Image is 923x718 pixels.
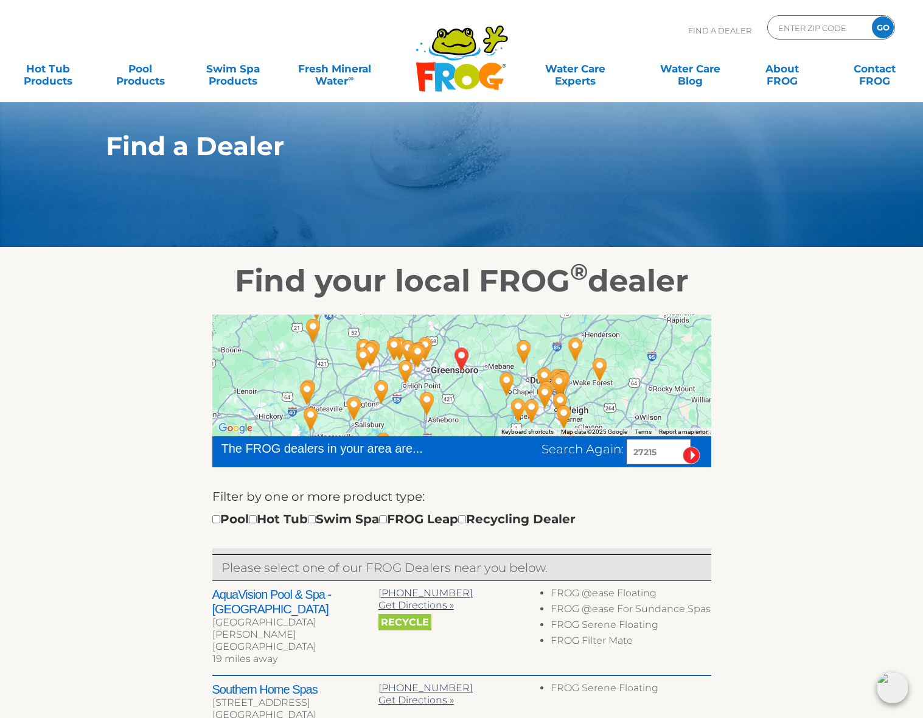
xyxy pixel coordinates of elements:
div: Jacuzzi Hot Tubs of the Triangle - 44 miles away. [518,394,546,427]
div: Everything Billiards & Spas - Winston Salem - 50 miles away. [349,343,377,375]
div: AquaVision Pool & Spa - High Point - 29 miles away. [392,355,420,388]
sup: ® [570,258,588,285]
div: Leslie's Poolmart, Inc. # 663 - 22 miles away. [404,339,432,372]
div: Holiday Pools of Winston Salem - 50 miles away. [350,334,378,367]
a: Water CareExperts [517,57,633,81]
input: Zip Code Form [777,19,859,37]
div: Atlantic Solutions, Inc. - 26 miles away. [493,368,521,400]
div: Fun Outdoor Living - Winston Salem - 45 miles away. [359,335,387,368]
a: Open this area in Google Maps (opens a new window) [215,420,256,436]
h1: Find a Dealer [106,131,761,161]
div: Paradise Pools and Spas - 82 miles away. [297,402,325,435]
sup: ∞ [348,74,354,83]
div: Backyard Leisure Hot Tubs & Pools - Kernersville - 32 miles away. [386,332,414,365]
div: Pool Store Of The Pines - 39 miles away. [504,394,532,427]
h2: Southern Home Spas [212,682,378,697]
div: Southern Home Spas - 22 miles away. [405,337,433,370]
span: Map data ©2025 Google [561,428,627,435]
div: Angell's Pools, Inc. - 44 miles away. [367,375,395,408]
div: Lake Norman Pool and Spa - 80 miles away. [293,377,321,410]
div: [GEOGRAPHIC_DATA][PERSON_NAME] [212,616,378,641]
div: Epic Hot Tubs & Swim Spas Store - 51 miles away. [545,369,573,402]
a: PoolProducts [105,57,176,81]
div: Parrot Bay Pools & Spas - Benson - 68 miles away. [554,425,582,458]
div: Charles Shuler Pool Company - 60 miles away. [340,392,368,425]
div: Paradise Pools & Spas - 23 miles away. [402,338,430,371]
span: Recycle [378,614,431,630]
a: [PHONE_NUMBER] [378,587,473,599]
div: The FROG dealers in your area are... [221,439,467,458]
li: FROG Filter Mate [551,635,711,650]
div: Rising Sun Pools & Spas - Garner - 60 miles away. [550,400,578,433]
div: UWHarrie Pool & Spa - 59 miles away. [369,428,397,461]
div: Foothills Pools & Spas - 76 miles away. [299,314,327,347]
div: Leslie's Poolmart, Inc. # 710 - 46 miles away. [531,380,559,413]
span: Search Again: [542,442,624,456]
div: Leslie's Poolmart, Inc. # 445 - 46 miles away. [357,338,385,371]
div: [GEOGRAPHIC_DATA] [212,641,378,653]
a: Terms [635,428,652,435]
a: Fresh MineralWater∞ [290,57,380,81]
div: [STREET_ADDRESS] [212,697,378,709]
label: Filter by one or more product type: [212,487,425,506]
p: Find A Dealer [688,15,751,46]
h2: Find your local FROG dealer [88,263,836,299]
div: Atlantic Spas & Billiards - Raleigh - 43 miles away. [531,363,559,396]
a: ContactFROG [839,57,911,81]
div: Everything Billiards & Spas - Greensboro - 27 miles away. [394,335,422,368]
img: openIcon [877,672,908,703]
div: Leslie's Poolmart, Inc. # 761 - 34 miles away. [380,332,408,365]
a: Report a map error [659,428,708,435]
input: Submit [683,447,700,464]
div: Rising Sun Pools & Spas - Raleigh - 46 miles away. [533,376,561,409]
div: Swim N Pool & Spa - 79 miles away. [294,375,322,408]
div: Rising Sun Pools & Spas - North Raleigh - 52 miles away. [548,364,576,397]
li: FROG @ease Floating [551,587,711,603]
img: Google [215,420,256,436]
li: FROG Serene Floating [551,619,711,635]
h2: AquaVision Pool & Spa - [GEOGRAPHIC_DATA] [212,587,378,616]
p: Please select one of our FROG Dealers near you below. [221,558,702,577]
span: 19 miles away [212,653,277,664]
a: Water CareBlog [654,57,726,81]
a: Swim SpaProducts [197,57,269,81]
a: AboutFROG [747,57,818,81]
div: US-1 Pools - 57 miles away. [562,333,590,366]
div: Choice Pool & Spa - 52 miles away. [549,366,577,399]
button: Keyboard shortcuts [501,428,554,436]
a: Get Directions » [378,694,454,706]
div: Pool Hot Tub Swim Spa FROG Leap Recycling Dealer [212,509,576,529]
div: Epic Hot Tubs & Swim Spas Showroom - 31 miles away. [510,335,538,368]
li: FROG @ease For Sundance Spas [551,603,711,619]
div: BURL, NC 27215 [448,343,476,375]
div: Sarver Pools - 70 miles away. [586,353,614,386]
a: Get Directions » [378,599,454,611]
li: FROG Serene Floating [551,682,711,698]
a: [PHONE_NUMBER] [378,682,473,694]
div: Leslie's Poolmart, Inc. # 466 - 50 miles away. [544,364,572,397]
div: Creative Pool Builders - 29 miles away. [413,387,441,420]
div: AquaVision Pool & Spa - Greensboro - 19 miles away. [411,332,439,365]
a: Hot TubProducts [12,57,84,81]
div: Capitol Pools & Spas, Inc. - 55 miles away. [546,388,574,420]
input: GO [872,16,894,38]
